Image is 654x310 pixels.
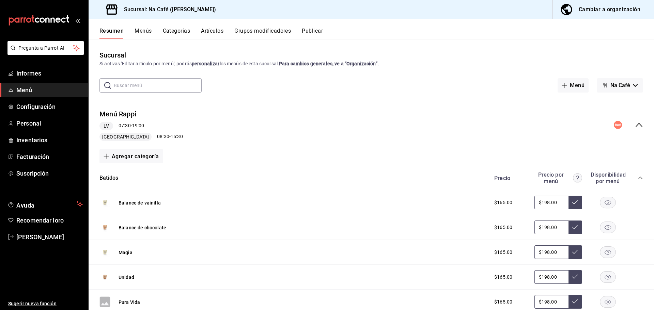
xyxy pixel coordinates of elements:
[99,109,136,119] button: Menú Rappi
[16,202,35,209] font: Ayuda
[16,70,41,77] font: Informes
[570,82,585,88] font: Menú
[169,134,171,139] font: -
[119,225,166,231] font: Balance de chocolate
[99,175,118,181] font: Batidos
[534,196,569,209] input: Sin ajuste
[201,28,223,34] font: Artículos
[16,153,49,160] font: Facturación
[16,120,41,127] font: Personal
[102,134,149,140] font: [GEOGRAPHIC_DATA]
[99,272,110,282] img: Avance
[220,61,279,66] font: los menús de esta sucursal.
[7,41,84,55] button: Pregunta a Parrot AI
[119,300,140,305] font: Pura Vida
[99,247,110,258] img: Avance
[494,200,512,205] font: $165.00
[558,78,589,93] button: Menú
[534,221,569,234] input: Sin ajuste
[16,217,64,224] font: Recomendar loro
[591,172,626,184] font: Disponibilidad por menú
[494,175,510,181] font: Precio
[494,225,512,230] font: $165.00
[610,82,630,88] font: Na Café
[171,134,183,139] font: 15:30
[99,51,126,59] font: Sucursal
[99,110,136,118] font: Menú Rappi
[131,123,132,128] font: -
[104,123,109,129] font: LV
[99,61,192,66] font: Si activas 'Editar artículo por menú', podrás
[302,28,323,34] font: Publicar
[135,28,152,34] font: Menús
[234,28,291,34] font: Grupos modificadores
[119,200,161,206] font: Balance de vainilla
[579,6,640,13] font: Cambiar a organización
[89,103,654,147] div: colapsar-fila-del-menú
[119,249,133,256] button: Magia
[99,28,124,34] font: Resumen
[16,170,49,177] font: Suscripción
[99,149,163,163] button: Agregar categoría
[119,250,133,256] font: Magia
[99,174,118,182] button: Batidos
[75,18,80,23] button: abrir_cajón_menú
[16,233,64,241] font: [PERSON_NAME]
[112,153,159,160] font: Agregar categoría
[192,61,220,66] font: personalizar
[119,275,134,280] font: Unidad
[16,103,56,110] font: Configuración
[16,86,32,94] font: Menú
[163,28,190,34] font: Categorías
[119,274,134,281] button: Unidad
[16,136,47,144] font: Inventarios
[99,197,110,208] img: Avance
[534,245,569,259] input: Sin ajuste
[119,199,161,207] button: Balance de vainilla
[494,274,512,280] font: $165.00
[534,270,569,284] input: Sin ajuste
[494,299,512,305] font: $165.00
[119,298,140,306] button: Pura Vida
[597,78,643,93] button: Na Café
[132,123,144,128] font: 19:00
[279,61,379,66] font: Para cambios generales, ve a “Organización”.
[99,27,654,39] div: pestañas de navegación
[538,172,564,184] font: Precio por menú
[8,301,57,306] font: Sugerir nueva función
[5,49,84,56] a: Pregunta a Parrot AI
[18,45,65,51] font: Pregunta a Parrot AI
[114,79,202,92] input: Buscar menú
[124,6,216,13] font: Sucursal: Na Café ([PERSON_NAME])
[157,134,169,139] font: 08:30
[99,222,110,233] img: Avance
[638,175,643,181] button: colapsar-categoría-fila
[119,224,166,231] button: Balance de chocolate
[494,249,512,255] font: $165.00
[534,295,569,309] input: Sin ajuste
[119,123,131,128] font: 07:30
